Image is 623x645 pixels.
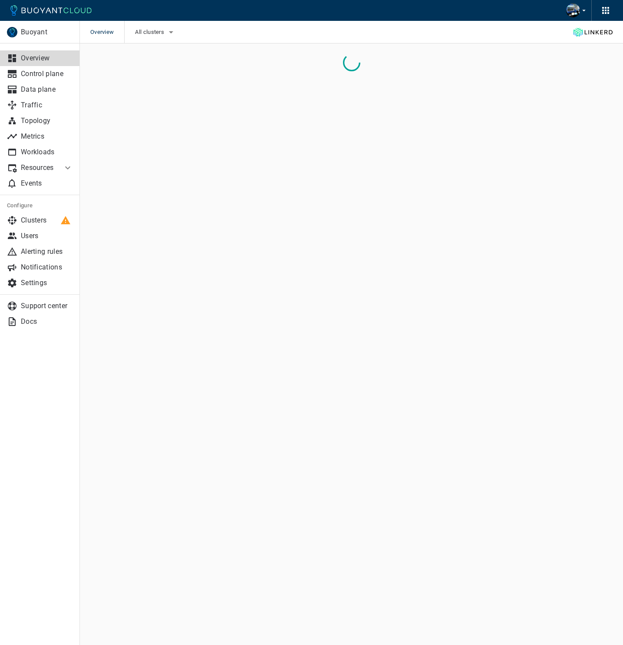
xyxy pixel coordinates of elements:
p: Metrics [21,132,73,141]
img: Andrew Seigner [566,3,580,17]
p: Workloads [21,148,73,156]
button: All clusters [135,26,176,39]
p: Clusters [21,216,73,225]
p: Docs [21,317,73,326]
p: Users [21,232,73,240]
p: Resources [21,163,56,172]
img: Buoyant [7,27,17,37]
h5: Configure [7,202,73,209]
p: Events [21,179,73,188]
p: Overview [21,54,73,63]
p: Support center [21,302,73,310]
p: Buoyant [21,28,73,37]
p: Settings [21,279,73,287]
p: Notifications [21,263,73,272]
p: Topology [21,116,73,125]
p: Data plane [21,85,73,94]
p: Traffic [21,101,73,110]
p: Alerting rules [21,247,73,256]
span: Overview [90,21,124,43]
span: All clusters [135,29,166,36]
p: Control plane [21,70,73,78]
